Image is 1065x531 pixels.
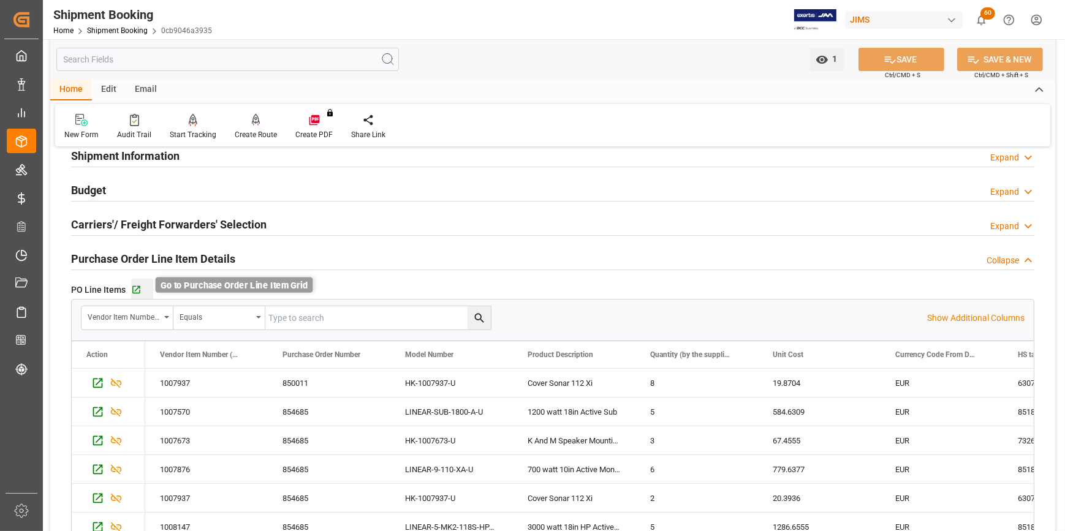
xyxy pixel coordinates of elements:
div: Cover Sonar 112 Xi [513,484,635,512]
div: HK-1007937-U [390,369,513,397]
img: Exertis%20JAM%20-%20Email%20Logo.jpg_1722504956.jpg [794,9,836,31]
h2: Carriers'/ Freight Forwarders' Selection [71,216,267,233]
div: Press SPACE to select this row. [72,484,145,513]
span: Unit Cost [773,350,803,359]
div: 1200 watt 18in Active Sub [513,397,635,426]
div: HK-1007937-U [390,484,513,512]
div: 700 watt 10in Active Monitor [513,455,635,483]
div: 1007937 [145,369,268,397]
div: 67.4555 [758,426,881,454]
div: Audit Trail [117,129,151,140]
div: 850011 [268,369,390,397]
span: Model Number [405,350,453,359]
div: Press SPACE to select this row. [72,426,145,455]
div: Expand [990,220,1019,233]
div: EUR [881,397,1003,426]
span: 1 [828,54,838,64]
input: Type to search [265,306,491,330]
span: 60 [980,7,995,20]
div: EUR [881,369,1003,397]
div: 20.3936 [758,484,881,512]
button: SAVE [858,48,944,71]
div: 1007937 [145,484,268,512]
button: Go to Purchase Order Line Item Grid [131,279,153,301]
div: Cover Sonar 112 Xi [513,369,635,397]
div: Edit [92,80,126,100]
h2: Budget [71,182,106,198]
div: EUR [881,484,1003,512]
span: Quantity (by the supplier) [650,350,732,359]
span: Purchase Order Number [282,350,360,359]
button: Help Center [995,6,1023,34]
span: Vendor Item Number (By The Supplier) [160,350,242,359]
div: 1007673 [145,426,268,454]
span: Ctrl/CMD + S [885,70,920,80]
div: Home [50,80,92,100]
h2: Shipment Information [71,148,180,164]
button: open menu [809,48,844,71]
div: JIMS [845,11,963,29]
div: 854685 [268,455,390,483]
button: JIMS [845,8,968,31]
div: Press SPACE to select this row. [72,397,145,426]
div: Expand [990,186,1019,198]
div: 19.8704 [758,369,881,397]
div: Equals [180,309,252,323]
div: Press SPACE to select this row. [72,369,145,397]
span: Product Description [528,350,593,359]
div: Share Link [351,129,385,140]
div: Create Route [235,129,277,140]
div: EUR [881,455,1003,483]
div: 1007570 [145,397,268,426]
div: Email [126,80,166,100]
div: Action [86,350,108,359]
button: open menu [173,306,265,330]
div: 854685 [268,484,390,512]
div: 8 [635,369,758,397]
div: 2 [635,484,758,512]
a: Shipment Booking [87,26,148,35]
div: Expand [990,151,1019,164]
span: Ctrl/CMD + Shift + S [974,70,1028,80]
div: K And M Speaker Mounting Pole [513,426,635,454]
div: EUR [881,426,1003,454]
div: Go to Purchase Order Line Item Grid [156,277,313,293]
div: Start Tracking [170,129,216,140]
div: Collapse [987,254,1019,267]
div: 1007876 [145,455,268,483]
div: Shipment Booking [53,6,212,24]
div: LINEAR-9-110-XA-U [390,455,513,483]
p: Show Additional Columns [927,312,1025,325]
div: 854685 [268,426,390,454]
div: 6 [635,455,758,483]
div: 779.6377 [758,455,881,483]
a: Home [53,26,74,35]
div: New Form [64,129,99,140]
div: 3 [635,426,758,454]
h2: Purchase Order Line Item Details [71,250,235,267]
div: LINEAR-SUB-1800-A-U [390,397,513,426]
button: search button [468,306,491,330]
button: open menu [81,306,173,330]
div: 5 [635,397,758,426]
span: Currency Code From Detail [895,350,977,359]
button: show 60 new notifications [968,6,995,34]
div: 854685 [268,397,390,426]
div: Press SPACE to select this row. [72,455,145,484]
span: PO Line Items [71,284,126,296]
input: Search Fields [56,48,399,71]
div: Vendor Item Number (By The Supplier) [88,309,160,323]
button: SAVE & NEW [957,48,1043,71]
div: 584.6309 [758,397,881,426]
div: HK-1007673-U [390,426,513,454]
